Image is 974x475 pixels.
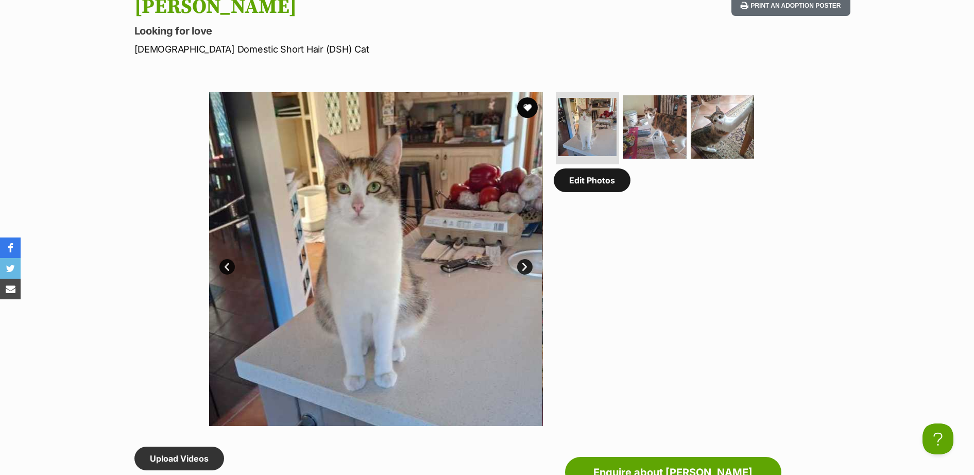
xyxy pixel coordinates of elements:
a: Next [517,259,533,275]
p: [DEMOGRAPHIC_DATA] Domestic Short Hair (DSH) Cat [134,42,570,56]
img: Photo of Chloe [623,95,687,159]
a: Edit Photos [554,168,630,192]
p: Looking for love [134,24,570,38]
a: Prev [219,259,235,275]
a: Upload Videos [134,447,224,470]
img: Photo of Chloe [558,98,617,156]
button: favourite [517,97,538,118]
iframe: Help Scout Beacon - Open [922,423,953,454]
img: Photo of Chloe [542,92,876,426]
img: Photo of Chloe [691,95,754,159]
img: Photo of Chloe [209,92,543,426]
